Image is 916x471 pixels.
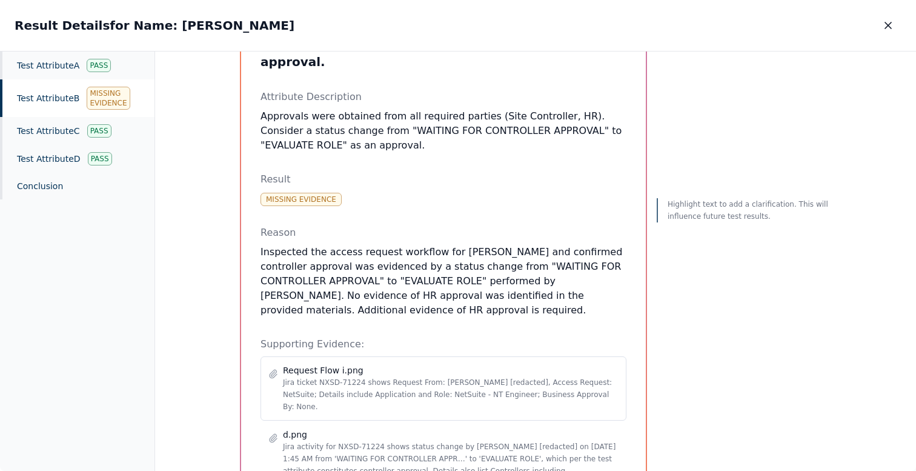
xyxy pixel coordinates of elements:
p: Approvals were obtained from all required parties (Site Controller, HR). Consider a status change... [261,109,626,153]
p: Attribute Description [261,90,626,104]
p: Jira ticket NXSD-71224 shows Request From: [PERSON_NAME] [redacted], Access Request: NetSuite; De... [283,376,619,413]
div: Pass [88,152,112,165]
div: Missing Evidence [261,193,342,206]
p: d.png [283,429,307,441]
div: Pass [87,124,111,138]
p: Highlight text to add a clarification. This will influence future test results. [668,198,831,222]
p: Supporting Evidence: [261,337,626,352]
h2: Result Details for Name: [PERSON_NAME] [15,17,294,34]
p: Result [261,172,626,187]
p: Reason [261,225,626,240]
div: Missing Evidence [87,87,130,110]
div: Pass [87,59,111,72]
p: Request Flow i.png [283,364,363,376]
p: Inspected the access request workflow for [PERSON_NAME] and confirmed controller approval was evi... [261,245,626,318]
